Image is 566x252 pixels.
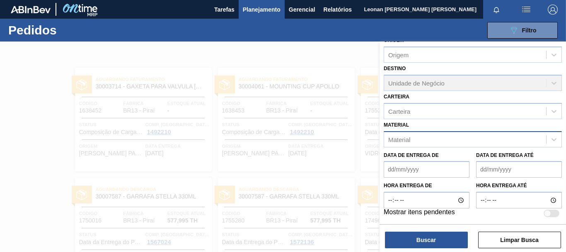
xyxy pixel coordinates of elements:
[487,22,558,39] button: Filtro
[388,108,410,115] div: Carteira
[384,161,469,178] input: dd/mm/yyyy
[476,152,534,158] label: Data de Entrega até
[522,27,537,34] span: Filtro
[214,5,235,15] span: Tarefas
[384,180,469,192] label: Hora entrega de
[483,4,510,15] button: Notificações
[289,5,315,15] span: Gerencial
[8,25,124,35] h1: Pedidos
[11,6,51,13] img: TNhmsLtSVTkK8tSr43FrP2fwEKptu5GPRR3wAAAABJRU5ErkJggg==
[388,51,409,59] div: Origem
[548,5,558,15] img: Logout
[476,161,562,178] input: dd/mm/yyyy
[521,5,531,15] img: userActions
[324,5,352,15] span: Relatórios
[243,5,281,15] span: Planejamento
[384,152,439,158] label: Data de Entrega de
[384,66,406,71] label: Destino
[384,208,455,218] label: Mostrar itens pendentes
[388,136,410,143] div: Material
[384,122,409,128] label: Material
[476,180,562,192] label: Hora entrega até
[384,94,409,100] label: Carteira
